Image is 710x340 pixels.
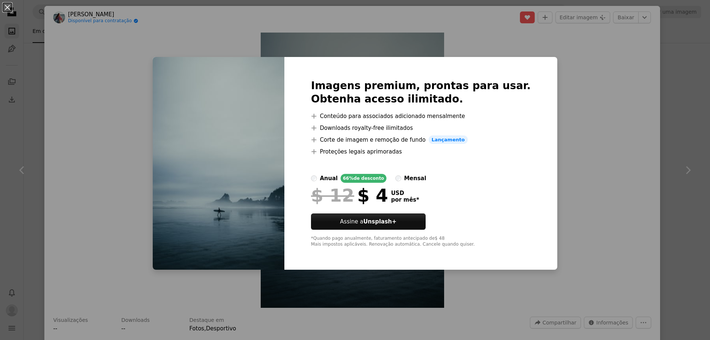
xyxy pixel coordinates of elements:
span: por mês * [391,196,419,203]
li: Corte de imagem e remoção de fundo [311,135,531,144]
div: $ 4 [311,186,388,205]
span: USD [391,190,419,196]
span: $ 12 [311,186,354,205]
strong: Unsplash+ [363,218,396,225]
div: anual [320,174,338,183]
h2: Imagens premium, prontas para usar. Obtenha acesso ilimitado. [311,79,531,106]
input: mensal [395,175,401,181]
a: Assine aUnsplash+ [311,213,426,230]
li: Proteções legais aprimoradas [311,147,531,156]
li: Downloads royalty-free ilimitados [311,124,531,132]
img: photo-1755097100741-2dd79bfce378 [153,57,284,270]
div: mensal [404,174,426,183]
li: Conteúdo para associados adicionado mensalmente [311,112,531,121]
div: 66% de desconto [341,174,386,183]
div: *Quando pago anualmente, faturamento antecipado de $ 48 Mais impostos aplicáveis. Renovação autom... [311,236,531,248]
input: anual66%de desconto [311,175,317,181]
span: Lançamento [429,135,468,144]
